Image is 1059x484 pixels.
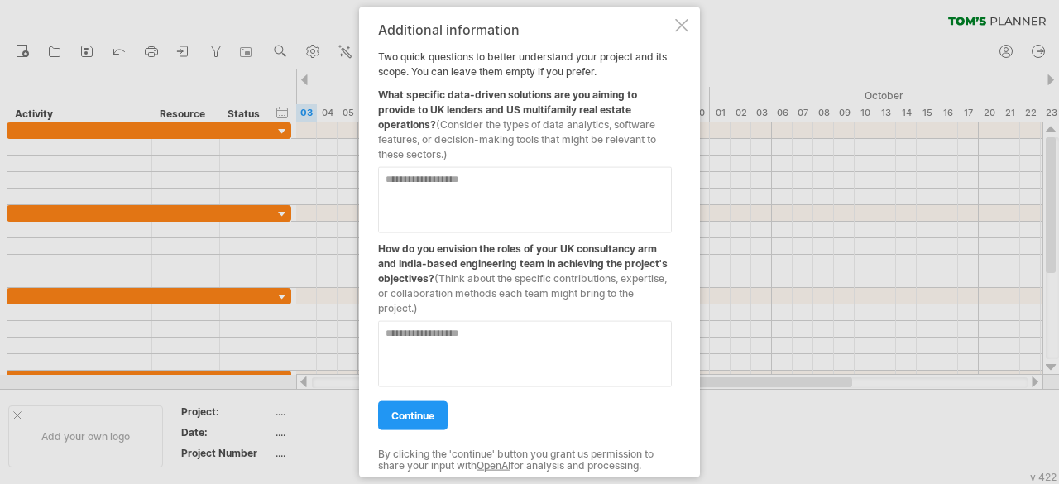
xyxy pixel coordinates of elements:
[378,232,672,315] div: How do you envision the roles of your UK consultancy arm and India-based engineering team in achi...
[378,22,672,36] div: Additional information
[391,409,434,421] span: continue
[378,271,667,314] span: (Think about the specific contributions, expertise, or collaboration methods each team might brin...
[378,79,672,161] div: What specific data-driven solutions are you aiming to provide to UK lenders and US multifamily re...
[378,448,672,472] div: By clicking the 'continue' button you grant us permission to share your input with for analysis a...
[378,117,656,160] span: (Consider the types of data analytics, software features, or decision-making tools that might be ...
[477,459,510,472] a: OpenAI
[378,22,672,462] div: Two quick questions to better understand your project and its scope. You can leave them empty if ...
[378,400,448,429] a: continue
